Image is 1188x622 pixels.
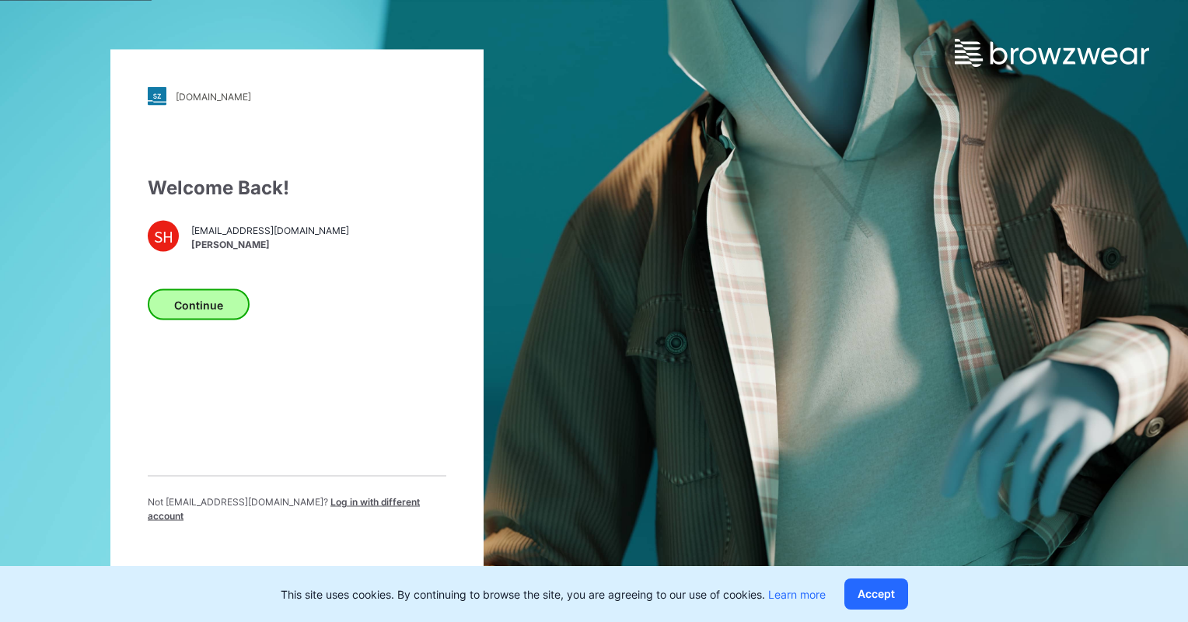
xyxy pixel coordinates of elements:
[955,39,1149,67] img: browzwear-logo.e42bd6dac1945053ebaf764b6aa21510.svg
[148,87,446,106] a: [DOMAIN_NAME]
[844,578,908,610] button: Accept
[148,289,250,320] button: Continue
[191,223,349,237] span: [EMAIL_ADDRESS][DOMAIN_NAME]
[148,87,166,106] img: stylezone-logo.562084cfcfab977791bfbf7441f1a819.svg
[281,586,826,603] p: This site uses cookies. By continuing to browse the site, you are agreeing to our use of cookies.
[148,495,446,523] p: Not [EMAIL_ADDRESS][DOMAIN_NAME] ?
[176,90,251,102] div: [DOMAIN_NAME]
[148,221,179,252] div: SH
[148,174,446,202] div: Welcome Back!
[191,237,349,251] span: [PERSON_NAME]
[768,588,826,601] a: Learn more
